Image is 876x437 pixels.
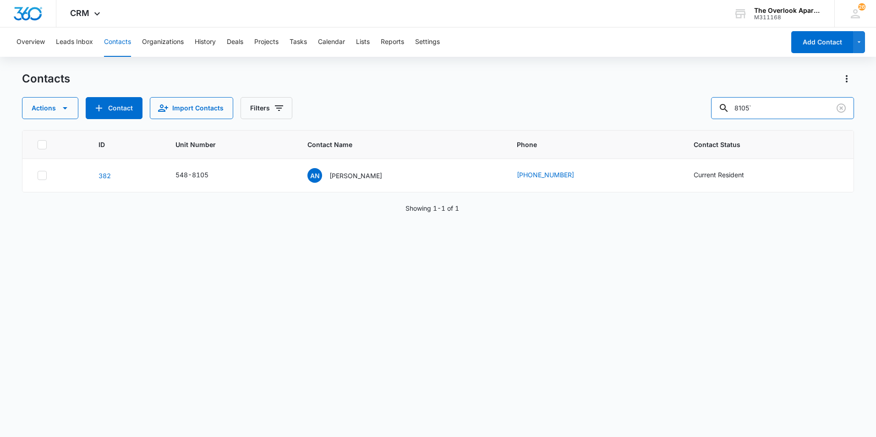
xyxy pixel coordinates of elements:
[415,27,440,57] button: Settings
[227,27,243,57] button: Deals
[56,27,93,57] button: Leads Inbox
[175,170,225,181] div: Unit Number - 548-8105 - Select to Edit Field
[517,140,658,149] span: Phone
[307,168,399,183] div: Contact Name - Aaron Newsome - Select to Edit Field
[22,97,78,119] button: Actions
[150,97,233,119] button: Import Contacts
[834,101,849,115] button: Clear
[405,203,459,213] p: Showing 1-1 of 1
[329,171,382,180] p: [PERSON_NAME]
[711,97,854,119] input: Search Contacts
[318,27,345,57] button: Calendar
[754,7,821,14] div: account name
[858,3,865,11] div: notifications count
[70,8,89,18] span: CRM
[839,71,854,86] button: Actions
[694,140,826,149] span: Contact Status
[241,97,292,119] button: Filters
[694,170,761,181] div: Contact Status - Current Resident - Select to Edit Field
[104,27,131,57] button: Contacts
[791,31,853,53] button: Add Contact
[22,72,70,86] h1: Contacts
[99,140,140,149] span: ID
[175,140,285,149] span: Unit Number
[142,27,184,57] button: Organizations
[195,27,216,57] button: History
[694,170,744,180] div: Current Resident
[175,170,208,180] div: 548-8105
[307,168,322,183] span: AN
[858,3,865,11] span: 26
[307,140,481,149] span: Contact Name
[254,27,279,57] button: Projects
[86,97,142,119] button: Add Contact
[290,27,307,57] button: Tasks
[99,172,111,180] a: Navigate to contact details page for Aaron Newsome
[381,27,404,57] button: Reports
[754,14,821,21] div: account id
[517,170,591,181] div: Phone - (303) 588-4337 - Select to Edit Field
[16,27,45,57] button: Overview
[356,27,370,57] button: Lists
[517,170,574,180] a: [PHONE_NUMBER]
